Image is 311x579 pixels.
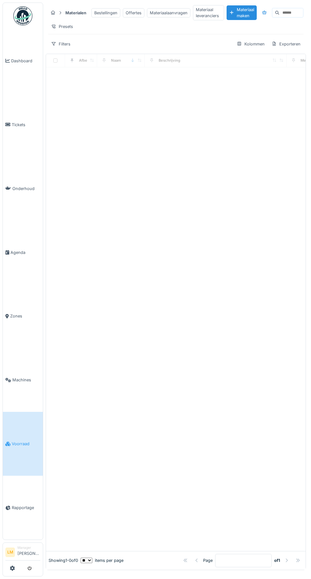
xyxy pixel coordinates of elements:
div: Materiaalaanvragen [147,8,190,17]
a: Tickets [3,93,43,157]
a: Onderhoud [3,157,43,221]
div: Filters [48,39,73,49]
div: Offertes [123,8,144,17]
a: Machines [3,348,43,412]
a: LM Manager[PERSON_NAME] [5,545,40,561]
span: Agenda [10,249,40,255]
span: Dashboard [11,58,40,64]
a: Agenda [3,221,43,284]
span: Onderhoud [12,186,40,192]
div: Afbeelding [79,58,98,63]
div: Showing 1 - 0 of 0 [49,557,78,563]
span: Machines [12,377,40,383]
div: Naam [111,58,121,63]
div: items per page [81,557,123,563]
div: Page [203,557,213,563]
span: Zones [10,313,40,319]
div: Materiaal maken [227,5,257,20]
span: Rapportage [12,505,40,511]
div: Exporteren [269,39,303,49]
img: Badge_color-CXgf-gQk.svg [13,6,32,25]
div: Materiaal leveranciers [193,5,224,20]
li: LM [5,548,15,557]
div: Manager [17,545,40,550]
strong: of 1 [274,557,280,563]
div: Kolommen [234,39,268,49]
div: Beschrijving [159,58,180,63]
span: Tickets [12,122,40,128]
div: Merk [301,58,309,63]
li: [PERSON_NAME] [17,545,40,559]
a: Rapportage [3,476,43,540]
div: Bestellingen [91,8,120,17]
span: Voorraad [12,441,40,447]
strong: Materialen [63,10,89,16]
a: Dashboard [3,29,43,93]
a: Voorraad [3,412,43,476]
div: Presets [48,22,76,31]
a: Zones [3,284,43,348]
